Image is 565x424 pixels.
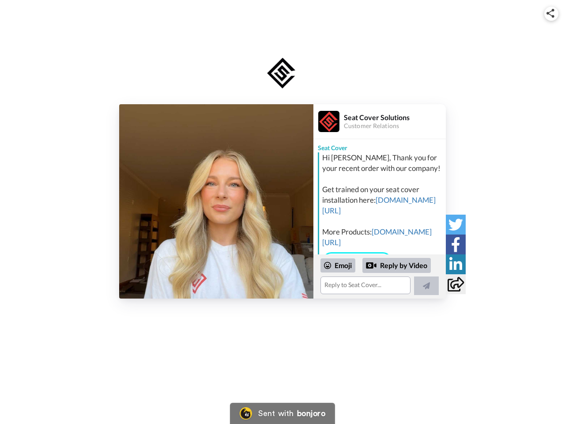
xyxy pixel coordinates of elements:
[344,113,445,121] div: Seat Cover Solutions
[322,152,444,248] div: Hi [PERSON_NAME], Thank you for your recent order with our company! Get trained on your seat cove...
[322,252,392,271] a: Install Videos
[320,258,355,273] div: Emoji
[344,122,445,130] div: Customer Relations
[546,9,554,18] img: ic_share.svg
[322,195,436,215] a: [DOMAIN_NAME][URL]
[318,111,339,132] img: Profile Image
[366,260,377,271] div: Reply by Video
[313,139,446,152] div: Seat Cover
[322,227,432,247] a: [DOMAIN_NAME][URL]
[362,258,431,273] div: Reply by Video
[264,56,301,91] img: logo
[119,104,313,299] img: 731001b4-49c7-41f5-bf54-e576454d4ea9-thumb.jpg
